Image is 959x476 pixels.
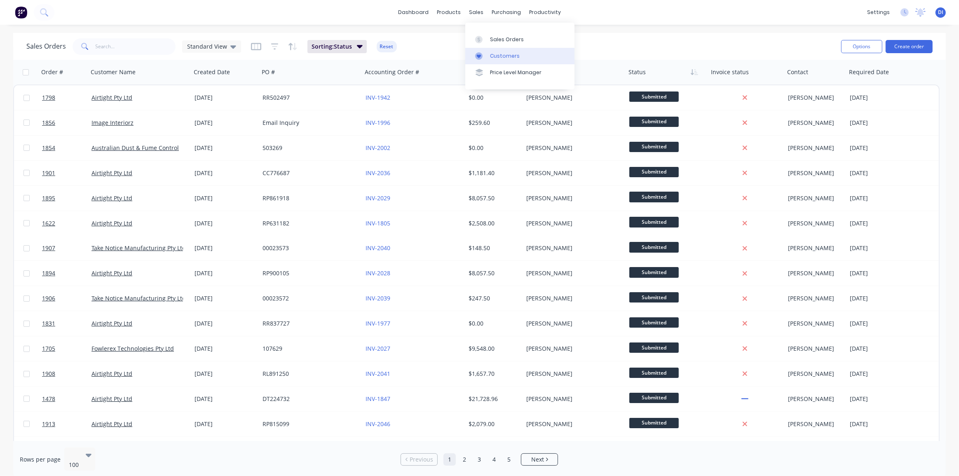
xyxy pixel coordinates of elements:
[91,294,186,302] a: Take Notice Manufacturing Pty Ltd
[42,236,91,260] a: 1907
[850,395,915,403] div: [DATE]
[469,420,517,428] div: $2,079.00
[42,161,91,185] a: 1901
[42,110,91,135] a: 1856
[42,387,91,411] a: 1478
[490,36,524,43] div: Sales Orders
[195,119,256,127] div: [DATE]
[42,361,91,386] a: 1908
[886,40,933,53] button: Create order
[788,370,840,378] div: [PERSON_NAME]
[526,194,618,202] div: [PERSON_NAME]
[263,94,354,102] div: RR502497
[526,395,618,403] div: [PERSON_NAME]
[195,169,256,177] div: [DATE]
[366,269,390,277] a: INV-2028
[366,370,390,378] a: INV-2041
[788,420,840,428] div: [PERSON_NAME]
[443,453,456,466] a: Page 1 is your current page
[195,194,256,202] div: [DATE]
[788,219,840,227] div: [PERSON_NAME]
[503,453,515,466] a: Page 5
[850,294,915,302] div: [DATE]
[263,370,354,378] div: RL891250
[850,194,915,202] div: [DATE]
[42,269,55,277] span: 1894
[366,319,390,327] a: INV-1977
[26,42,66,50] h1: Sales Orders
[850,144,915,152] div: [DATE]
[850,370,915,378] div: [DATE]
[526,269,618,277] div: [PERSON_NAME]
[263,269,354,277] div: RP900105
[850,269,915,277] div: [DATE]
[42,319,55,328] span: 1831
[490,69,542,76] div: Price Level Manager
[469,244,517,252] div: $148.50
[42,186,91,211] a: 1895
[42,244,55,252] span: 1907
[526,294,618,302] div: [PERSON_NAME]
[42,136,91,160] a: 1854
[366,144,390,152] a: INV-2002
[938,9,943,16] span: DI
[526,219,618,227] div: [PERSON_NAME]
[366,294,390,302] a: INV-2039
[488,453,500,466] a: Page 4
[91,194,132,202] a: Airtight Pty Ltd
[629,317,679,328] span: Submitted
[91,345,174,352] a: Fowlerex Technologies Pty Ltd
[91,119,134,127] a: Image Interiorz
[42,336,91,361] a: 1705
[410,455,433,464] span: Previous
[469,169,517,177] div: $1,181.40
[42,144,55,152] span: 1854
[629,393,679,403] span: Submitted
[850,169,915,177] div: [DATE]
[629,192,679,202] span: Submitted
[91,370,132,378] a: Airtight Pty Ltd
[91,169,132,177] a: Airtight Pty Ltd
[263,294,354,302] div: 00023572
[469,395,517,403] div: $21,728.96
[850,94,915,102] div: [DATE]
[15,6,27,19] img: Factory
[194,68,230,76] div: Created Date
[525,6,565,19] div: productivity
[195,144,256,152] div: [DATE]
[42,311,91,336] a: 1831
[366,420,390,428] a: INV-2046
[397,453,561,466] ul: Pagination
[366,219,390,227] a: INV-1805
[469,319,517,328] div: $0.00
[195,395,256,403] div: [DATE]
[91,144,179,152] a: Australian Dust & Fume Control
[312,42,352,51] span: Sorting: Status
[788,119,840,127] div: [PERSON_NAME]
[629,342,679,353] span: Submitted
[263,395,354,403] div: DT224732
[42,345,55,353] span: 1705
[42,370,55,378] span: 1908
[526,119,618,127] div: [PERSON_NAME]
[377,41,397,52] button: Reset
[195,345,256,353] div: [DATE]
[366,244,390,252] a: INV-2040
[850,420,915,428] div: [DATE]
[629,142,679,152] span: Submitted
[629,91,679,102] span: Submitted
[473,453,485,466] a: Page 3
[366,94,390,101] a: INV-1942
[469,294,517,302] div: $247.50
[366,169,390,177] a: INV-2036
[394,6,433,19] a: dashboard
[42,194,55,202] span: 1895
[262,68,275,76] div: PO #
[263,319,354,328] div: RR837727
[42,412,91,436] a: 1913
[629,418,679,428] span: Submitted
[195,294,256,302] div: [DATE]
[841,40,882,53] button: Options
[526,370,618,378] div: [PERSON_NAME]
[850,119,915,127] div: [DATE]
